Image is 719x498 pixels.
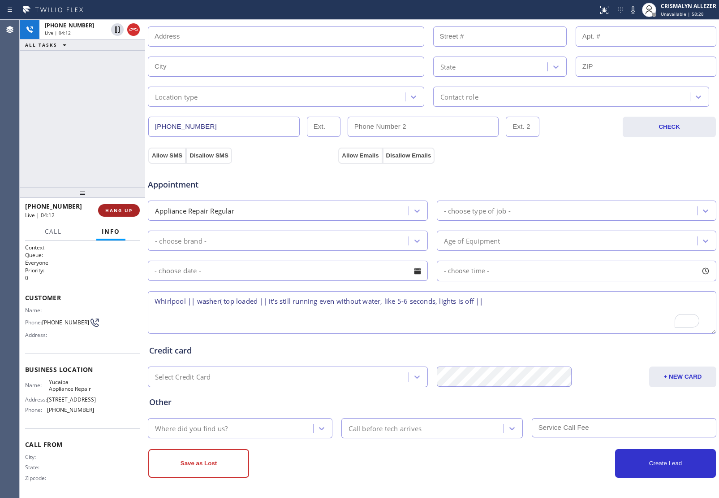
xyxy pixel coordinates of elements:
span: Phone: [25,319,42,326]
span: Live | 04:12 [45,30,71,36]
span: - choose time - [444,266,490,275]
div: Contact role [440,92,478,102]
input: Phone Number [148,117,300,137]
span: Call From [25,440,140,449]
div: Appliance Repair Regular [155,205,234,216]
input: Ext. [307,117,340,137]
span: ALL TASKS [25,42,57,48]
span: Name: [25,307,49,314]
div: - choose type of job - [444,205,511,216]
input: Ext. 2 [506,117,539,137]
button: Info [96,223,125,240]
span: [PHONE_NUMBER] [25,202,82,210]
div: Age of Equipment [444,236,500,246]
span: [PHONE_NUMBER] [45,22,94,29]
span: Phone: [25,406,47,413]
h1: Context [25,244,140,251]
span: Unavailable | 58:28 [661,11,704,17]
span: Info [102,227,120,236]
div: Other [149,396,715,408]
span: Yucaipa Appliance Repair [49,379,94,393]
div: State [440,61,456,72]
h2: Queue: [25,251,140,259]
input: Address [148,26,424,47]
textarea: To enrich screen reader interactions, please activate Accessibility in Grammarly extension settings [148,291,716,334]
button: Save as Lost [148,449,249,478]
span: Name: [25,382,49,389]
button: CHECK [623,117,716,137]
span: Appointment [148,179,336,191]
button: Allow SMS [148,148,186,164]
span: City: [25,454,49,460]
button: Disallow SMS [186,148,232,164]
div: - choose brand - [155,236,207,246]
div: Where did you find us? [155,423,228,433]
div: Select Credit Card [155,372,211,382]
button: Mute [627,4,639,16]
span: [STREET_ADDRESS] [47,396,96,403]
span: Zipcode: [25,475,49,481]
input: Service Call Fee [532,418,716,437]
button: Allow Emails [338,148,382,164]
input: - choose date - [148,261,428,281]
button: Hang up [127,23,140,36]
span: Address: [25,396,47,403]
button: Call [39,223,67,240]
button: HANG UP [98,204,140,217]
p: Everyone [25,259,140,266]
div: CRISMALYN ALLEZER [661,2,716,10]
input: City [148,57,424,77]
div: Call before tech arrives [349,423,422,433]
span: [PHONE_NUMBER] [42,319,89,326]
span: Live | 04:12 [25,211,55,219]
div: Location type [155,92,198,102]
span: [PHONE_NUMBER] [47,406,94,413]
span: State: [25,464,49,471]
button: Disallow Emails [383,148,435,164]
span: Call [45,227,62,236]
input: Apt. # [576,26,716,47]
button: Create Lead [615,449,716,478]
div: Credit card [149,345,715,357]
input: ZIP [576,57,716,77]
span: Business location [25,365,140,374]
button: + NEW CARD [649,367,716,387]
p: 0 [25,274,140,282]
button: Hold Customer [111,23,124,36]
span: HANG UP [105,207,133,214]
span: Address: [25,332,49,338]
input: Street # [433,26,567,47]
span: Customer [25,293,140,302]
button: ALL TASKS [20,39,75,50]
input: Phone Number 2 [348,117,499,137]
h2: Priority: [25,266,140,274]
